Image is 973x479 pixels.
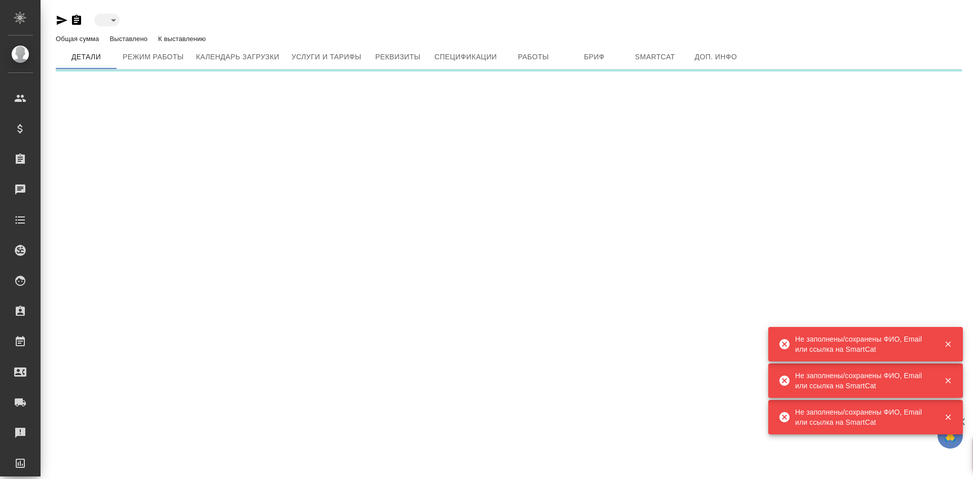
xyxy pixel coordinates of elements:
[94,14,120,26] div: ​
[373,51,422,63] span: Реквизиты
[509,51,558,63] span: Работы
[109,35,150,43] p: Выставлено
[570,51,619,63] span: Бриф
[70,14,83,26] button: Скопировать ссылку
[56,35,101,43] p: Общая сумма
[291,51,361,63] span: Услуги и тарифы
[631,51,680,63] span: Smartcat
[938,376,958,385] button: Закрыть
[56,14,68,26] button: Скопировать ссылку для ЯМессенджера
[692,51,740,63] span: Доп. инфо
[434,51,497,63] span: Спецификации
[795,407,929,427] div: Не заполнены/сохранены ФИО, Email или ссылка на SmartCat
[938,340,958,349] button: Закрыть
[62,51,110,63] span: Детали
[123,51,184,63] span: Режим работы
[196,51,280,63] span: Календарь загрузки
[158,35,208,43] p: К выставлению
[795,371,929,391] div: Не заполнены/сохранены ФИО, Email или ссылка на SmartCat
[938,413,958,422] button: Закрыть
[795,334,929,354] div: Не заполнены/сохранены ФИО, Email или ссылка на SmartCat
